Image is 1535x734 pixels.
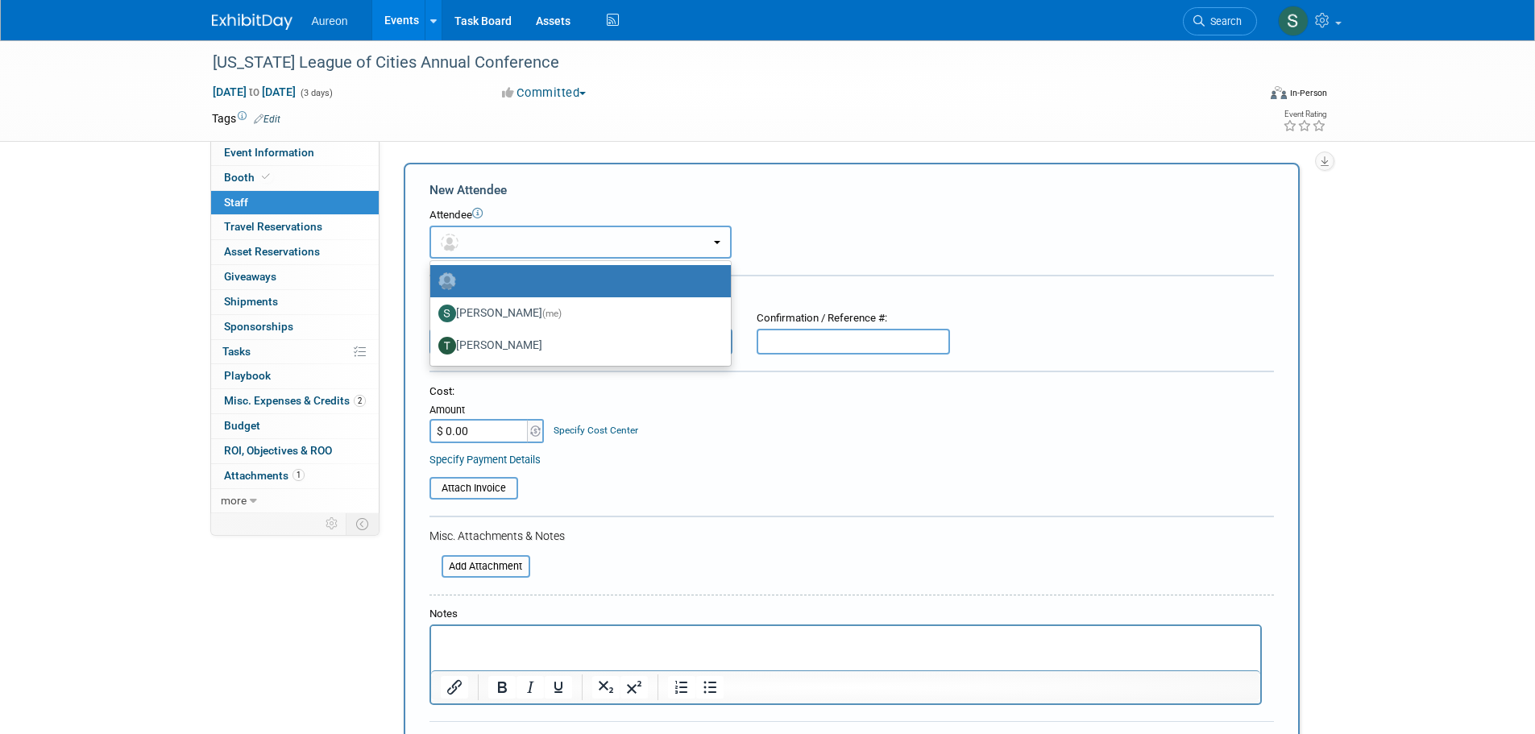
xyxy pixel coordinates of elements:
[592,676,620,699] button: Subscript
[211,489,379,513] a: more
[221,494,247,507] span: more
[318,513,346,534] td: Personalize Event Tab Strip
[429,384,1274,400] div: Cost:
[211,315,379,339] a: Sponsorships
[207,48,1233,77] div: [US_STATE] League of Cities Annual Conference
[429,403,546,419] div: Amount
[668,676,695,699] button: Numbered list
[429,208,1274,223] div: Attendee
[545,676,572,699] button: Underline
[1205,15,1242,27] span: Search
[224,196,248,209] span: Staff
[224,270,276,283] span: Giveaways
[224,419,260,432] span: Budget
[212,110,280,126] td: Tags
[1271,86,1287,99] img: Format-Inperson.png
[1162,84,1328,108] div: Event Format
[224,295,278,308] span: Shipments
[224,320,293,333] span: Sponsorships
[211,364,379,388] a: Playbook
[438,333,715,359] label: [PERSON_NAME]
[211,141,379,165] a: Event Information
[1183,7,1257,35] a: Search
[620,676,648,699] button: Superscript
[212,14,292,30] img: ExhibitDay
[211,464,379,488] a: Attachments1
[224,444,332,457] span: ROI, Objectives & ROO
[438,337,456,355] img: T.jpg
[438,305,456,322] img: S.jpg
[1289,87,1327,99] div: In-Person
[292,469,305,481] span: 1
[1283,110,1326,118] div: Event Rating
[254,114,280,125] a: Edit
[212,85,297,99] span: [DATE] [DATE]
[247,85,262,98] span: to
[354,395,366,407] span: 2
[299,88,333,98] span: (3 days)
[438,272,456,290] img: Unassigned-User-Icon.png
[211,414,379,438] a: Budget
[696,676,724,699] button: Bullet list
[554,425,638,436] a: Specify Cost Center
[312,15,348,27] span: Aureon
[224,369,271,382] span: Playbook
[429,454,541,466] a: Specify Payment Details
[1278,6,1309,36] img: Sophia Millang
[211,340,379,364] a: Tasks
[262,172,270,181] i: Booth reservation complete
[211,215,379,239] a: Travel Reservations
[496,85,592,102] button: Committed
[224,146,314,159] span: Event Information
[211,240,379,264] a: Asset Reservations
[211,439,379,463] a: ROI, Objectives & ROO
[517,676,544,699] button: Italic
[431,626,1260,670] iframe: Rich Text Area
[224,245,320,258] span: Asset Reservations
[429,287,1274,303] div: Registration / Ticket Info (optional)
[429,181,1274,199] div: New Attendee
[211,191,379,215] a: Staff
[211,290,379,314] a: Shipments
[542,308,562,319] span: (me)
[222,345,251,358] span: Tasks
[441,676,468,699] button: Insert/edit link
[211,265,379,289] a: Giveaways
[757,311,950,326] div: Confirmation / Reference #:
[211,166,379,190] a: Booth
[224,469,305,482] span: Attachments
[211,389,379,413] a: Misc. Expenses & Credits2
[429,528,1274,544] div: Misc. Attachments & Notes
[224,171,273,184] span: Booth
[429,607,1262,622] div: Notes
[224,220,322,233] span: Travel Reservations
[224,394,366,407] span: Misc. Expenses & Credits
[346,513,379,534] td: Toggle Event Tabs
[438,301,715,326] label: [PERSON_NAME]
[488,676,516,699] button: Bold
